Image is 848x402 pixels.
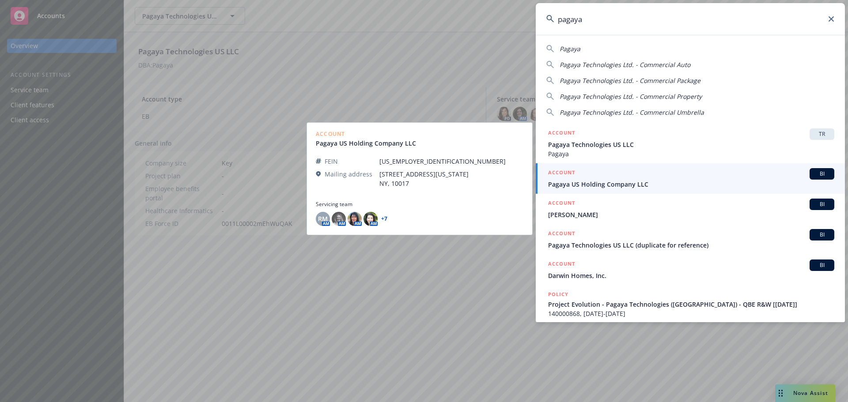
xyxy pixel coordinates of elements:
[548,229,575,240] h5: ACCOUNT
[536,255,845,285] a: ACCOUNTBIDarwin Homes, Inc.
[536,3,845,35] input: Search...
[548,128,575,139] h5: ACCOUNT
[813,130,831,138] span: TR
[548,271,834,280] span: Darwin Homes, Inc.
[560,60,690,69] span: Pagaya Technologies Ltd. - Commercial Auto
[560,45,580,53] span: Pagaya
[560,76,700,85] span: Pagaya Technologies Ltd. - Commercial Package
[548,290,568,299] h5: POLICY
[548,140,834,149] span: Pagaya Technologies US LLC
[548,300,834,309] span: Project Evolution - Pagaya Technologies ([GEOGRAPHIC_DATA]) - QBE R&W [[DATE]]
[548,149,834,158] span: Pagaya
[536,285,845,323] a: POLICYProject Evolution - Pagaya Technologies ([GEOGRAPHIC_DATA]) - QBE R&W [[DATE]]140000868, [D...
[813,170,831,178] span: BI
[548,180,834,189] span: Pagaya US Holding Company LLC
[813,261,831,269] span: BI
[536,163,845,194] a: ACCOUNTBIPagaya US Holding Company LLC
[536,124,845,163] a: ACCOUNTTRPagaya Technologies US LLCPagaya
[536,194,845,224] a: ACCOUNTBI[PERSON_NAME]
[548,210,834,219] span: [PERSON_NAME]
[813,231,831,239] span: BI
[548,168,575,179] h5: ACCOUNT
[548,309,834,318] span: 140000868, [DATE]-[DATE]
[548,240,834,250] span: Pagaya Technologies US LLC (duplicate for reference)
[813,200,831,208] span: BI
[536,224,845,255] a: ACCOUNTBIPagaya Technologies US LLC (duplicate for reference)
[560,108,704,116] span: Pagaya Technologies Ltd. - Commercial Umbrella
[560,92,702,101] span: Pagaya Technologies Ltd. - Commercial Property
[548,259,575,270] h5: ACCOUNT
[548,199,575,209] h5: ACCOUNT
